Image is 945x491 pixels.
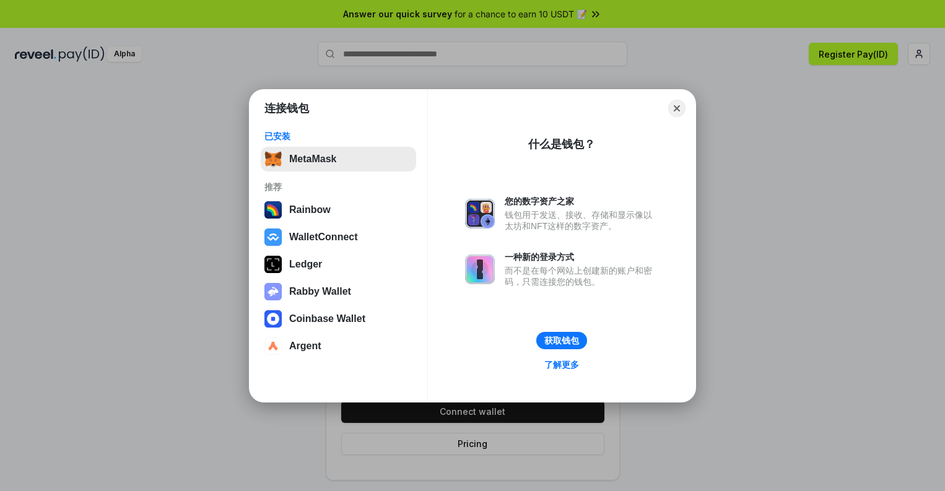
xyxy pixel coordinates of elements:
div: 了解更多 [544,359,579,370]
img: svg+xml,%3Csvg%20width%3D%22120%22%20height%3D%22120%22%20viewBox%3D%220%200%20120%20120%22%20fil... [264,201,282,219]
div: Ledger [289,259,322,270]
div: Rabby Wallet [289,286,351,297]
img: svg+xml,%3Csvg%20width%3D%2228%22%20height%3D%2228%22%20viewBox%3D%220%200%2028%2028%22%20fill%3D... [264,310,282,328]
div: Rainbow [289,204,331,215]
div: 获取钱包 [544,335,579,346]
div: 您的数字资产之家 [505,196,658,207]
img: svg+xml,%3Csvg%20width%3D%2228%22%20height%3D%2228%22%20viewBox%3D%220%200%2028%2028%22%20fill%3D... [264,228,282,246]
div: Argent [289,341,321,352]
h1: 连接钱包 [264,101,309,116]
a: 了解更多 [537,357,586,373]
img: svg+xml,%3Csvg%20fill%3D%22none%22%20height%3D%2233%22%20viewBox%3D%220%200%2035%2033%22%20width%... [264,150,282,168]
button: Rabby Wallet [261,279,416,304]
div: 已安装 [264,131,412,142]
div: MetaMask [289,154,336,165]
img: svg+xml,%3Csvg%20xmlns%3D%22http%3A%2F%2Fwww.w3.org%2F2000%2Fsvg%22%20fill%3D%22none%22%20viewBox... [465,199,495,228]
button: Ledger [261,252,416,277]
img: svg+xml,%3Csvg%20xmlns%3D%22http%3A%2F%2Fwww.w3.org%2F2000%2Fsvg%22%20width%3D%2228%22%20height%3... [264,256,282,273]
img: svg+xml,%3Csvg%20width%3D%2228%22%20height%3D%2228%22%20viewBox%3D%220%200%2028%2028%22%20fill%3D... [264,337,282,355]
button: Argent [261,334,416,358]
img: svg+xml,%3Csvg%20xmlns%3D%22http%3A%2F%2Fwww.w3.org%2F2000%2Fsvg%22%20fill%3D%22none%22%20viewBox... [465,254,495,284]
div: WalletConnect [289,232,358,243]
button: Coinbase Wallet [261,306,416,331]
div: 推荐 [264,181,412,193]
button: Rainbow [261,198,416,222]
div: 一种新的登录方式 [505,251,658,263]
button: Close [668,100,686,117]
div: Coinbase Wallet [289,313,365,324]
div: 什么是钱包？ [528,137,595,152]
div: 钱包用于发送、接收、存储和显示像以太坊和NFT这样的数字资产。 [505,209,658,232]
button: WalletConnect [261,225,416,250]
button: 获取钱包 [536,332,587,349]
button: MetaMask [261,147,416,172]
img: svg+xml,%3Csvg%20xmlns%3D%22http%3A%2F%2Fwww.w3.org%2F2000%2Fsvg%22%20fill%3D%22none%22%20viewBox... [264,283,282,300]
div: 而不是在每个网站上创建新的账户和密码，只需连接您的钱包。 [505,265,658,287]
